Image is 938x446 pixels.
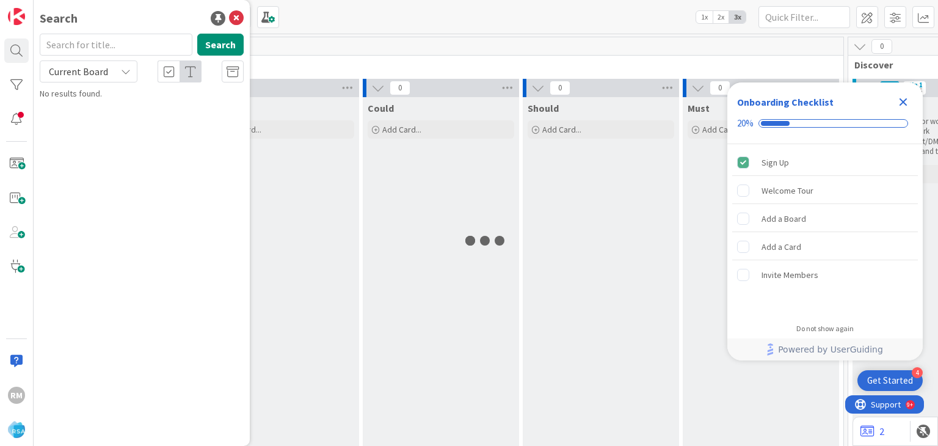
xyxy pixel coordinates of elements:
span: 0 [710,81,730,95]
span: Current Board [49,65,108,78]
div: Add a Card [762,239,801,254]
div: Min 1 [906,82,923,88]
span: 0 [879,81,900,95]
div: Invite Members [762,268,818,282]
a: Powered by UserGuiding [733,338,917,360]
img: Visit kanbanzone.com [8,8,25,25]
a: 2 [860,424,884,439]
div: Sign Up [762,155,789,170]
span: 1x [696,11,713,23]
div: Add a Board is incomplete. [732,205,918,232]
div: Welcome Tour is incomplete. [732,177,918,204]
div: RM [8,387,25,404]
div: 20% [737,118,754,129]
div: Add a Card is incomplete. [732,233,918,260]
div: Footer [727,338,923,360]
div: Onboarding Checklist [737,95,834,109]
span: Support [26,2,56,16]
span: Could [368,102,394,114]
img: avatar [8,421,25,438]
input: Search for title... [40,34,192,56]
div: Invite Members is incomplete. [732,261,918,288]
div: Do not show again [796,324,854,334]
div: Welcome Tour [762,183,813,198]
span: 0 [390,81,410,95]
div: No results found. [40,87,244,100]
div: Checklist Container [727,82,923,360]
div: Get Started [867,375,913,387]
div: Add a Board [762,211,806,226]
div: 9+ [62,5,68,15]
button: Search [197,34,244,56]
span: 0 [550,81,570,95]
span: Add Card... [542,124,581,135]
span: Add Card... [702,124,741,135]
span: Should [528,102,559,114]
span: Must [688,102,710,114]
span: Product Backlog [45,59,828,71]
div: Checklist items [727,144,923,316]
div: Checklist progress: 20% [737,118,913,129]
span: Powered by UserGuiding [778,342,883,357]
span: 2x [713,11,729,23]
div: Close Checklist [893,92,913,112]
div: Search [40,9,78,27]
div: 4 [912,367,923,378]
div: Open Get Started checklist, remaining modules: 4 [857,370,923,391]
span: Add Card... [382,124,421,135]
div: Sign Up is complete. [732,149,918,176]
span: 3x [729,11,746,23]
span: 0 [871,39,892,54]
input: Quick Filter... [758,6,850,28]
